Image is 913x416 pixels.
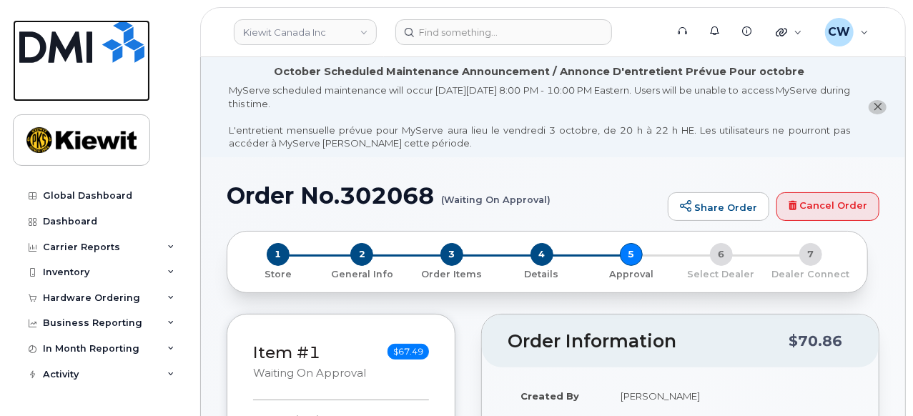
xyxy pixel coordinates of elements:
[503,268,581,281] p: Details
[520,390,579,402] strong: Created By
[608,380,853,412] td: [PERSON_NAME]
[668,192,769,221] a: Share Order
[388,344,429,360] span: $67.49
[441,183,551,205] small: (Waiting On Approval)
[229,84,850,150] div: MyServe scheduled maintenance will occur [DATE][DATE] 8:00 PM - 10:00 PM Eastern. Users will be u...
[413,268,491,281] p: Order Items
[227,183,661,208] h1: Order No.302068
[239,266,317,281] a: 1 Store
[497,266,587,281] a: 4 Details
[245,268,312,281] p: Store
[508,332,789,352] h2: Order Information
[275,64,805,79] div: October Scheduled Maintenance Announcement / Annonce D'entretient Prévue Pour octobre
[869,100,887,115] button: close notification
[350,243,373,266] span: 2
[253,367,366,380] small: Waiting On Approval
[267,243,290,266] span: 1
[776,192,879,221] a: Cancel Order
[530,243,553,266] span: 4
[317,266,408,281] a: 2 General Info
[253,342,320,362] a: Item #1
[851,354,902,405] iframe: Messenger Launcher
[440,243,463,266] span: 3
[407,266,497,281] a: 3 Order Items
[789,327,842,355] div: $70.86
[323,268,402,281] p: General Info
